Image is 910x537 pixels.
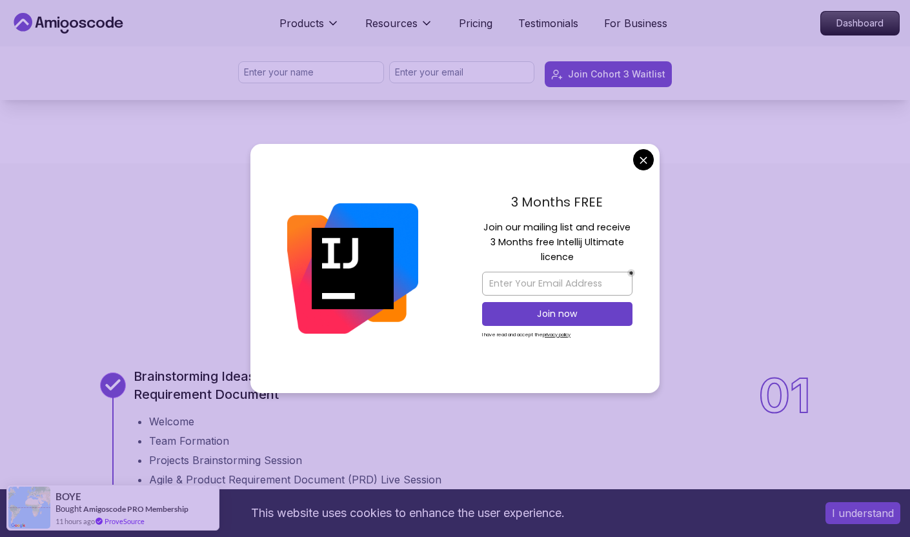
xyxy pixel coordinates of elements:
[105,517,145,525] a: ProveSource
[149,452,567,468] li: Projects Brainstorming Session
[365,15,418,31] p: Resources
[56,503,82,514] span: Bought
[10,241,900,259] p: 10 Weeks
[820,11,900,35] a: Dashboard
[365,15,433,41] button: Resources
[568,68,665,81] div: Join Cohort 3 Waitlist
[8,487,50,529] img: provesource social proof notification image
[759,372,810,507] div: 01
[10,499,806,527] div: This website uses cookies to enhance the user experience.
[545,61,672,87] button: Join Cohort 3 Waitlist
[149,433,567,449] li: Team Formation
[821,12,899,35] p: Dashboard
[83,504,188,514] a: Amigoscode PRO Membership
[825,502,900,524] button: Accept cookies
[518,15,578,31] a: Testimonials
[238,300,672,336] p: Discover a detailed curriculum that guides you through key concepts and practical tasks.
[279,15,339,41] button: Products
[238,61,384,83] input: Enter your name
[56,491,81,503] span: BOYE
[459,15,492,31] a: Pricing
[134,367,567,403] p: Brainstorming Ideas / Understanding the Agile Process / Product Requirement Document
[149,414,567,429] li: Welcome
[279,15,324,31] p: Products
[389,61,535,83] input: Enter your email
[149,472,567,487] li: Agile & Product Requirement Document (PRD) Live Session
[10,267,900,292] h2: Curriculum
[604,15,667,31] a: For Business
[56,517,95,525] span: 11 hours ago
